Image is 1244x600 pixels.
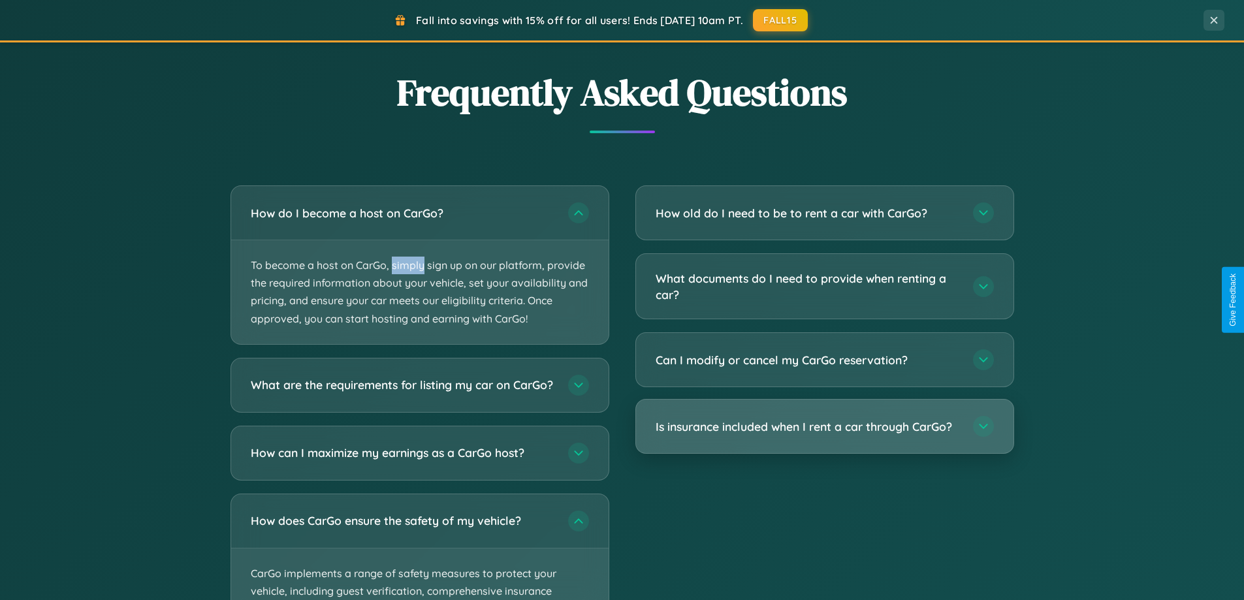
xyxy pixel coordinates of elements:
[251,377,555,393] h3: What are the requirements for listing my car on CarGo?
[656,205,960,221] h3: How old do I need to be to rent a car with CarGo?
[753,9,808,31] button: FALL15
[1228,274,1237,326] div: Give Feedback
[231,67,1014,118] h2: Frequently Asked Questions
[656,270,960,302] h3: What documents do I need to provide when renting a car?
[251,445,555,461] h3: How can I maximize my earnings as a CarGo host?
[231,240,609,344] p: To become a host on CarGo, simply sign up on our platform, provide the required information about...
[656,352,960,368] h3: Can I modify or cancel my CarGo reservation?
[251,205,555,221] h3: How do I become a host on CarGo?
[416,14,743,27] span: Fall into savings with 15% off for all users! Ends [DATE] 10am PT.
[656,418,960,435] h3: Is insurance included when I rent a car through CarGo?
[251,513,555,529] h3: How does CarGo ensure the safety of my vehicle?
